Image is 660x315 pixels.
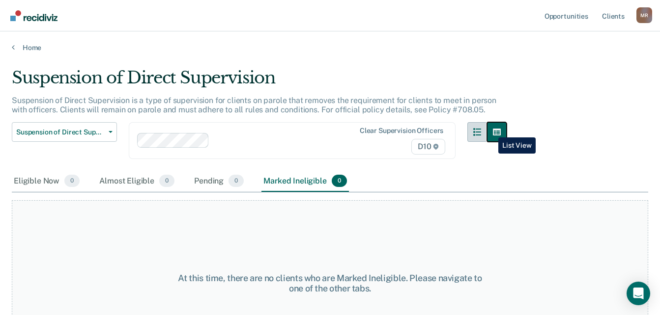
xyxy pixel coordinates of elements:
[627,282,650,305] div: Open Intercom Messenger
[411,139,445,155] span: D10
[636,7,652,23] button: Profile dropdown button
[12,171,82,192] div: Eligible Now0
[192,171,246,192] div: Pending0
[159,175,174,187] span: 0
[16,128,105,136] span: Suspension of Direct Supervision
[12,122,117,142] button: Suspension of Direct Supervision
[97,171,176,192] div: Almost Eligible0
[636,7,652,23] div: M R
[332,175,347,187] span: 0
[64,175,80,187] span: 0
[10,10,57,21] img: Recidiviz
[229,175,244,187] span: 0
[171,273,489,294] div: At this time, there are no clients who are Marked Ineligible. Please navigate to one of the other...
[360,127,443,135] div: Clear supervision officers
[12,43,648,52] a: Home
[12,68,507,96] div: Suspension of Direct Supervision
[261,171,349,192] div: Marked Ineligible0
[12,96,496,114] p: Suspension of Direct Supervision is a type of supervision for clients on parole that removes the ...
